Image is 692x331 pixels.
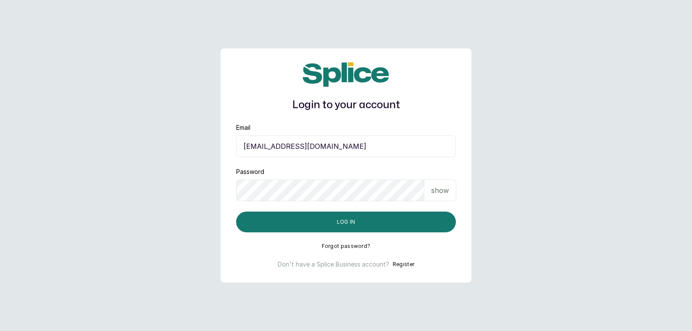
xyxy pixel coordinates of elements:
[322,243,371,250] button: Forgot password?
[393,260,414,269] button: Register
[278,260,389,269] p: Don't have a Splice Business account?
[236,135,456,157] input: email@acme.com
[236,212,456,232] button: Log in
[431,185,449,196] p: show
[236,167,264,176] label: Password
[236,97,456,113] h1: Login to your account
[236,123,250,132] label: Email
